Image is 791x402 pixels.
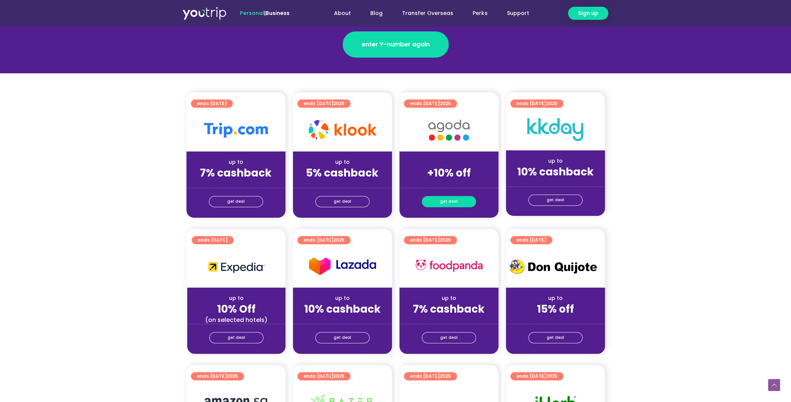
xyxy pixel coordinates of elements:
div: (for stays only) [299,180,386,188]
a: get deal [422,196,476,207]
div: (for stays only) [192,180,279,188]
div: up to [512,294,599,302]
span: ends [DATE] [303,236,344,244]
span: ends [DATE] [410,372,451,380]
a: ends [DATE]2025 [297,236,350,244]
div: (for stays only) [299,316,386,324]
a: enter Y-number again [343,31,449,58]
a: ends [DATE] [191,99,233,108]
a: ends [DATE]2025 [404,236,457,244]
span: get deal [547,332,564,343]
span: ends [DATE] [198,236,228,244]
span: 2025 [227,373,238,379]
a: get deal [315,332,370,343]
a: Perks [463,6,497,20]
div: (for stays only) [405,316,492,324]
div: up to [299,294,386,302]
span: enter Y-number again [362,40,430,49]
span: get deal [440,332,458,343]
span: 2025 [440,237,451,243]
span: 2025 [333,373,344,379]
div: (for stays only) [512,179,599,187]
strong: 10% Off [217,302,256,316]
span: ends [DATE] [197,99,227,108]
span: Sign up [578,9,598,17]
span: get deal [334,332,351,343]
strong: 7% cashback [200,166,272,180]
a: ends [DATE] [510,236,552,244]
a: ends [DATE]2025 [404,99,457,108]
a: Blog [361,6,392,20]
span: get deal [334,196,351,207]
a: ends [DATE]2025 [510,99,563,108]
a: ends [DATE]2025 [191,372,244,380]
a: Transfer Overseas [392,6,463,20]
strong: 10% cashback [304,302,381,316]
div: up to [512,157,599,165]
a: ends [DATE]2025 [510,372,563,380]
span: get deal [547,195,564,205]
div: (on selected hotels) [193,316,279,324]
span: ends [DATE] [516,99,557,108]
span: ends [DATE] [410,99,451,108]
span: up to [442,158,456,166]
span: 2025 [546,373,557,379]
div: up to [405,294,492,302]
span: 2025 [440,100,451,107]
span: Personal [240,9,264,17]
span: ends [DATE] [516,372,557,380]
span: 2025 [546,100,557,107]
strong: 5% cashback [306,166,378,180]
span: 2025 [333,237,344,243]
a: ends [DATE]2025 [297,99,350,108]
a: get deal [422,332,476,343]
a: get deal [528,194,583,206]
div: (for stays only) [512,316,599,324]
div: up to [299,158,386,166]
a: get deal [528,332,583,343]
a: ends [DATE]2025 [297,372,350,380]
strong: 10% cashback [517,165,594,179]
div: up to [193,294,279,302]
span: ends [DATE] [410,236,451,244]
nav: Menu [310,6,538,20]
a: get deal [315,196,370,207]
span: ends [DATE] [516,236,546,244]
a: About [324,6,361,20]
a: get deal [209,332,263,343]
strong: 7% cashback [413,302,485,316]
a: ends [DATE]2025 [404,372,457,380]
span: ends [DATE] [303,99,344,108]
span: get deal [440,196,458,207]
span: get deal [228,332,245,343]
a: get deal [209,196,263,207]
span: get deal [227,196,245,207]
div: (for stays only) [405,180,492,188]
span: ends [DATE] [303,372,344,380]
a: Sign up [568,7,608,20]
span: 2025 [440,373,451,379]
a: ends [DATE] [192,236,234,244]
span: | [240,9,290,17]
span: 2025 [333,100,344,107]
strong: 15% off [537,302,574,316]
div: up to [192,158,279,166]
span: ends [DATE] [197,372,238,380]
strong: +10% off [427,166,471,180]
a: Support [497,6,538,20]
a: Business [266,9,290,17]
